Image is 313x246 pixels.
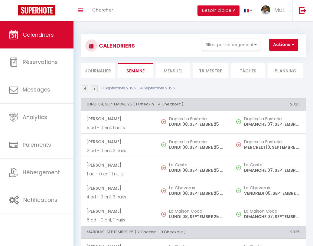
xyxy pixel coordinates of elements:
[23,168,60,176] span: Hébergement
[169,185,225,190] h5: Le Cheverus
[5,2,23,21] button: Ouvrir le widget de chat LiveChat
[236,188,241,193] img: NO IMAGE
[87,148,150,154] p: 2 ad - 0 enf, 2 nuits
[86,159,150,171] span: [PERSON_NAME]
[169,214,225,220] p: LUNDI 08, SEPTEMBRE 25 - 10:00
[23,86,50,93] span: Messages
[81,98,231,110] th: LUNDI 08, SEPTEMBRE 25 ( 1 Checkin - 4 Checkout )
[268,63,303,78] li: Planning
[23,58,58,66] span: Réservations
[274,6,285,14] span: Mat
[86,205,150,217] span: [PERSON_NAME]
[236,119,241,124] img: NO IMAGE
[87,194,150,200] p: 4 ad - 0 enf, 3 nuits
[23,31,54,38] span: Calendriers
[169,116,225,121] h5: Duplex La Fusterie
[87,125,150,131] p: 5 ad - 0 enf, 1 nuits
[92,7,113,13] span: Chercher
[81,226,231,238] th: MARDI 09, SEPTEMBRE 25 ( 2 Checkin - 0 Checkout )
[244,144,300,151] p: MERCREDI 10, SEPTEMBRE 25 - 09:00
[244,214,300,220] p: DIMANCHE 07, SEPTEMBRE 25 - 17:00
[161,119,166,124] img: NO IMAGE
[299,7,306,14] img: logout
[269,39,298,51] button: Actions
[169,162,225,167] h5: Le Coste
[231,226,306,238] th: 2025
[23,141,51,148] span: Paiements
[197,5,240,16] button: Besoin d'aide ?
[244,167,300,174] p: DIMANCHE 07, SEPTEMBRE 25 - 19:00
[87,171,150,177] p: 1 ad - 0 enf, 1 nuits
[161,188,166,193] img: NO IMAGE
[86,136,150,148] span: [PERSON_NAME]
[169,139,225,144] h5: Duplex La Fusterie
[97,39,135,52] h3: CALENDRIERS
[202,39,260,51] button: Filtrer par hébergement
[81,63,115,78] li: Journalier
[169,190,225,197] p: LUNDI 08, SEPTEMBRE 25 - 10:00
[161,212,166,217] img: NO IMAGE
[231,98,306,110] th: 2025
[86,113,150,125] span: [PERSON_NAME]
[169,209,225,214] h5: La Maison Coco
[18,5,55,15] img: Super Booking
[169,144,225,151] p: LUNDI 08, SEPTEMBRE 25 - 17:00
[169,167,225,174] p: LUNDI 08, SEPTEMBRE 25 - 10:00
[244,121,300,128] p: DIMANCHE 07, SEPTEMBRE 25
[193,63,228,78] li: Trimestre
[156,63,190,78] li: Mensuel
[244,190,300,197] p: VENDREDI 05, SEPTEMBRE 25 - 17:00
[244,162,300,167] h5: Le Coste
[236,165,241,170] img: NO IMAGE
[231,63,265,78] li: Tâches
[118,63,153,78] li: Semaine
[236,212,241,217] img: NO IMAGE
[244,139,300,144] h5: Duplex La Fusterie
[244,209,300,214] h5: La Maison Coco
[236,142,241,147] img: NO IMAGE
[169,121,225,128] p: LUNDI 08, SEPTEMBRE 25
[87,217,150,223] p: 6 ad - 0 enf, 1 nuits
[86,182,150,194] span: [PERSON_NAME]
[23,196,57,204] span: Notifications
[244,116,300,121] h5: Duplex La Fusterie
[23,113,47,121] span: Analytics
[101,85,175,91] p: 8 Septembre 2025 - 14 Septembre 2025
[261,5,270,15] img: ...
[161,165,166,170] img: NO IMAGE
[244,185,300,190] h5: Le Cheverus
